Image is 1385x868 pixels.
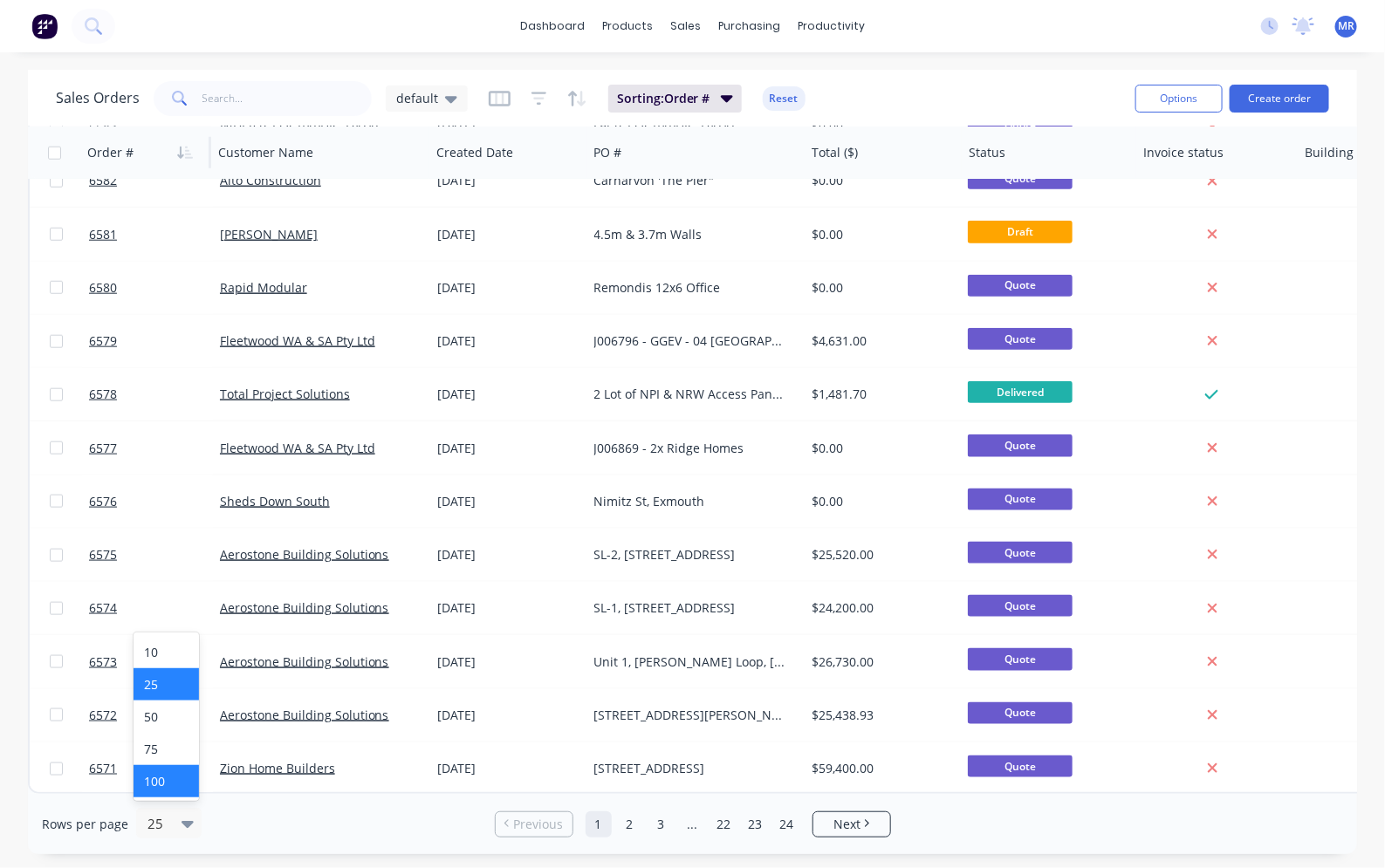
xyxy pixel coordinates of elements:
[594,172,788,189] div: Carnarvon 'The Pier"
[594,493,788,510] div: Nimitz St, Exmouth
[134,636,199,668] div: 10
[56,90,140,106] h1: Sales Orders
[496,816,573,833] a: Previous page
[89,440,117,457] span: 6577
[968,542,1073,564] span: Quote
[89,689,220,742] a: 6572
[220,760,335,776] a: Zion Home Builders
[969,144,1005,161] div: Status
[617,811,643,837] a: Page 2
[968,648,1073,670] span: Quote
[89,599,117,617] span: 6574
[220,440,375,456] a: Fleetwood WA & SA Pty Ltd
[968,434,1073,456] span: Quote
[594,279,788,297] div: Remondis 12x6 Office
[812,172,947,189] div: $0.00
[617,90,710,107] span: Sorting: Order #
[89,493,117,510] span: 6576
[662,13,710,39] div: sales
[594,599,788,617] div: SL-1, [STREET_ADDRESS]
[220,493,330,509] a: Sheds Down South
[134,733,199,765] div: 75
[89,742,220,795] a: 6571
[31,13,58,39] img: Factory
[511,13,593,39] a: dashboard
[789,13,874,39] div: productivity
[89,315,220,367] a: 6579
[220,279,307,296] a: Rapid Modular
[220,707,389,723] a: Aerostone Building Solutions
[1135,85,1223,113] button: Options
[763,86,806,111] button: Reset
[833,816,860,833] span: Next
[220,653,389,670] a: Aerostone Building Solutions
[134,668,199,701] div: 25
[812,440,947,457] div: $0.00
[812,226,947,243] div: $0.00
[437,760,580,777] div: [DATE]
[89,154,220,207] a: 6582
[89,760,117,777] span: 6571
[812,279,947,297] div: $0.00
[812,546,947,564] div: $25,520.00
[89,707,117,724] span: 6572
[87,144,134,161] div: Order #
[593,13,662,39] div: products
[968,381,1073,403] span: Delivered
[968,595,1073,617] span: Quote
[89,653,117,671] span: 6573
[220,332,375,349] a: Fleetwood WA & SA Pty Ltd
[968,489,1073,510] span: Quote
[813,816,890,833] a: Next page
[437,172,580,189] div: [DATE]
[812,707,947,724] div: $25,438.93
[89,582,220,634] a: 6574
[812,653,947,671] div: $26,730.00
[710,13,789,39] div: purchasing
[594,546,788,564] div: SL-2, [STREET_ADDRESS]
[89,529,220,581] a: 6575
[436,144,513,161] div: Created Date
[968,275,1073,297] span: Quote
[812,493,947,510] div: $0.00
[218,144,313,161] div: Customer Name
[1338,18,1354,34] span: MR
[513,816,563,833] span: Previous
[437,599,580,617] div: [DATE]
[594,760,788,777] div: [STREET_ADDRESS]
[134,701,199,733] div: 50
[968,328,1073,350] span: Quote
[711,811,737,837] a: Page 22
[89,226,117,243] span: 6581
[89,279,117,297] span: 6580
[680,811,706,837] a: Jump forward
[968,702,1073,724] span: Quote
[437,226,580,243] div: [DATE]
[812,144,858,161] div: Total ($)
[220,226,318,243] a: [PERSON_NAME]
[396,89,438,107] span: default
[812,760,947,777] div: $59,400.00
[594,440,788,457] div: J006869 - 2x Ridge Homes
[437,546,580,564] div: [DATE]
[1143,144,1224,161] div: Invoice status
[593,144,621,161] div: PO #
[1230,85,1329,113] button: Create order
[594,707,788,724] div: [STREET_ADDRESS][PERSON_NAME]
[89,546,117,564] span: 6575
[89,172,117,189] span: 6582
[968,221,1073,243] span: Draft
[437,493,580,510] div: [DATE]
[89,332,117,350] span: 6579
[220,546,389,563] a: Aerostone Building Solutions
[437,653,580,671] div: [DATE]
[437,332,580,350] div: [DATE]
[89,386,117,403] span: 6578
[89,475,220,528] a: 6576
[89,368,220,420] a: 6578
[812,386,947,403] div: $1,481.70
[220,599,389,616] a: Aerostone Building Solutions
[774,811,800,837] a: Page 24
[437,440,580,457] div: [DATE]
[594,653,788,671] div: Unit 1, [PERSON_NAME] Loop, [GEOGRAPHIC_DATA]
